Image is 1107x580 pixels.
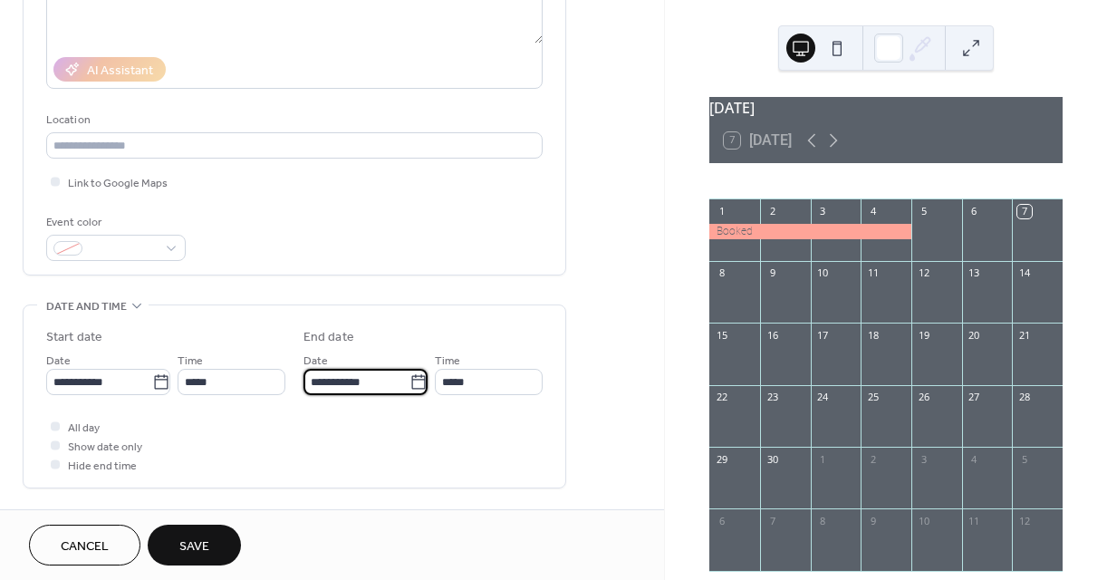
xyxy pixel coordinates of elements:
[816,163,862,199] div: Wed
[29,525,140,565] button: Cancel
[816,514,830,527] div: 8
[715,514,728,527] div: 6
[1017,328,1031,342] div: 21
[765,391,779,404] div: 23
[765,452,779,466] div: 30
[770,163,816,199] div: Tue
[816,452,830,466] div: 1
[715,266,728,280] div: 8
[863,163,910,199] div: Thu
[765,205,779,218] div: 2
[46,111,539,130] div: Location
[917,514,930,527] div: 10
[866,328,880,342] div: 18
[435,352,460,371] span: Time
[61,537,109,556] span: Cancel
[1017,391,1031,404] div: 28
[1017,266,1031,280] div: 14
[816,205,830,218] div: 3
[46,328,102,347] div: Start date
[46,297,127,316] span: Date and time
[715,452,728,466] div: 29
[765,328,779,342] div: 16
[866,514,880,527] div: 9
[967,266,981,280] div: 13
[303,352,328,371] span: Date
[917,391,930,404] div: 26
[68,174,168,193] span: Link to Google Maps
[303,328,354,347] div: End date
[46,352,71,371] span: Date
[178,352,203,371] span: Time
[917,266,930,280] div: 12
[816,391,830,404] div: 24
[715,391,728,404] div: 22
[765,514,779,527] div: 7
[866,266,880,280] div: 11
[1017,452,1031,466] div: 5
[715,328,728,342] div: 15
[709,97,1063,119] div: [DATE]
[46,213,182,232] div: Event color
[715,205,728,218] div: 1
[917,328,930,342] div: 19
[1017,514,1031,527] div: 12
[866,205,880,218] div: 4
[917,452,930,466] div: 3
[816,266,830,280] div: 10
[967,514,981,527] div: 11
[68,457,137,476] span: Hide end time
[709,224,911,239] div: Booked
[956,163,1002,199] div: Sat
[1002,163,1048,199] div: Sun
[967,205,981,218] div: 6
[724,163,770,199] div: Mon
[1017,205,1031,218] div: 7
[917,205,930,218] div: 5
[148,525,241,565] button: Save
[967,452,981,466] div: 4
[816,328,830,342] div: 17
[866,452,880,466] div: 2
[68,438,142,457] span: Show date only
[866,391,880,404] div: 25
[910,163,956,199] div: Fri
[765,266,779,280] div: 9
[179,537,209,556] span: Save
[967,328,981,342] div: 20
[68,419,100,438] span: All day
[967,391,981,404] div: 27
